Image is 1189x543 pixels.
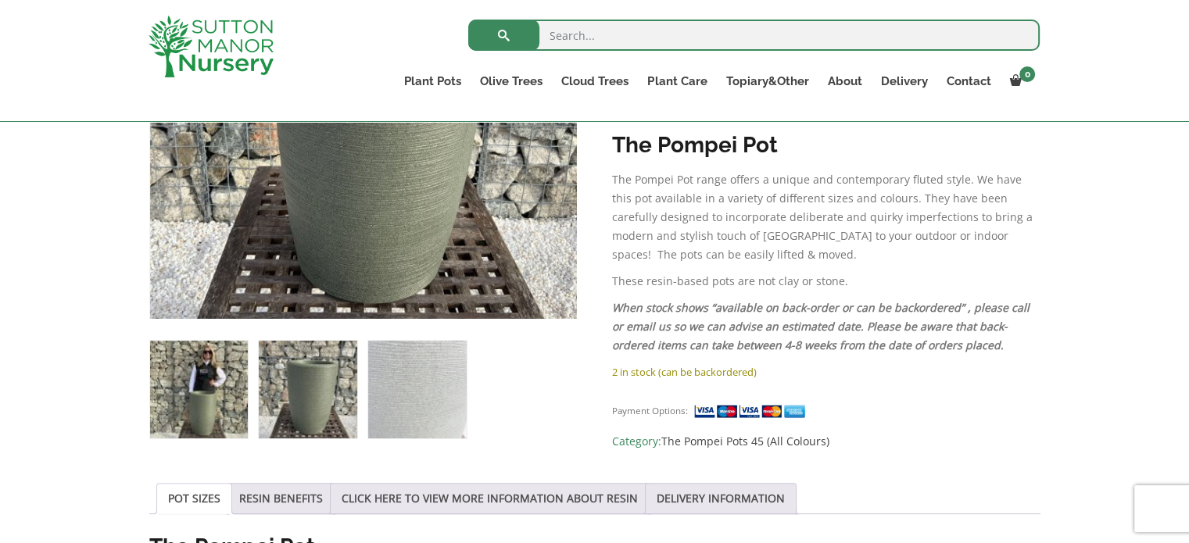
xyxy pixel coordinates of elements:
p: The Pompei Pot range offers a unique and contemporary fluted style. We have this pot available in... [612,170,1040,264]
a: Plant Pots [395,70,471,92]
strong: The Pompei Pot [612,132,778,158]
a: Topiary&Other [716,70,818,92]
a: DELIVERY INFORMATION [657,484,785,513]
p: 2 in stock (can be backordered) [612,363,1040,381]
a: Olive Trees [471,70,552,92]
a: About [818,70,871,92]
img: The Pompei Pot 45 Colour Jungle Green [150,341,248,438]
a: 0 [1000,70,1040,92]
img: logo [149,16,274,77]
a: Contact [937,70,1000,92]
em: When stock shows “available on back-order or can be backordered” , please call or email us so we ... [612,300,1030,352]
small: Payment Options: [612,405,688,416]
a: CLICK HERE TO VIEW MORE INFORMATION ABOUT RESIN [342,484,638,513]
a: RESIN BENEFITS [239,484,323,513]
input: Search... [468,20,1040,51]
a: Cloud Trees [552,70,638,92]
span: 0 [1019,66,1035,82]
a: POT SIZES [168,484,220,513]
a: Plant Care [638,70,716,92]
span: Category: [612,432,1040,451]
img: payment supported [693,403,811,420]
p: These resin-based pots are not clay or stone. [612,272,1040,291]
img: The Pompei Pot 45 Colour Jungle Green - Image 2 [259,341,356,438]
a: The Pompei Pots 45 (All Colours) [661,434,829,448]
a: Delivery [871,70,937,92]
img: The Pompei Pot 45 Colour Jungle Green - Image 3 [368,341,466,438]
